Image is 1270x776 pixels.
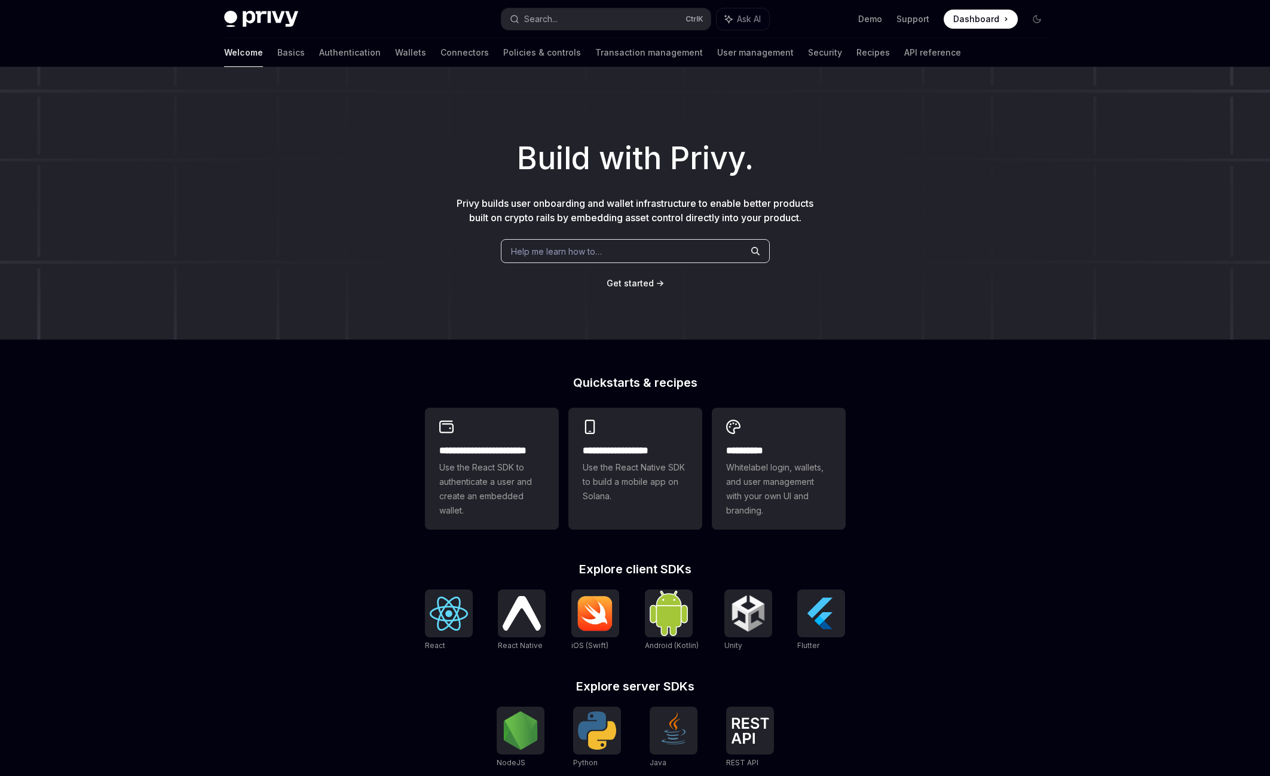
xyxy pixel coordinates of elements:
[511,245,602,258] span: Help me learn how to…
[497,707,544,769] a: NodeJSNodeJS
[395,38,426,67] a: Wallets
[650,707,697,769] a: JavaJava
[896,13,929,25] a: Support
[224,38,263,67] a: Welcome
[724,641,742,650] span: Unity
[425,589,473,652] a: ReactReact
[650,758,666,767] span: Java
[571,641,608,650] span: iOS (Swift)
[503,38,581,67] a: Policies & controls
[425,641,445,650] span: React
[440,38,489,67] a: Connectors
[457,197,813,224] span: Privy builds user onboarding and wallet infrastructure to enable better products built on crypto ...
[568,408,702,530] a: **** **** **** ***Use the React Native SDK to build a mobile app on Solana.
[430,597,468,631] img: React
[607,277,654,289] a: Get started
[501,8,711,30] button: Search...CtrlK
[645,641,699,650] span: Android (Kotlin)
[724,589,772,652] a: UnityUnity
[953,13,999,25] span: Dashboard
[858,13,882,25] a: Demo
[650,591,688,636] img: Android (Kotlin)
[654,711,693,750] img: Java
[498,641,543,650] span: React Native
[503,596,541,630] img: React Native
[645,589,699,652] a: Android (Kotlin)Android (Kotlin)
[583,460,688,503] span: Use the React Native SDK to build a mobile app on Solana.
[439,460,544,518] span: Use the React SDK to authenticate a user and create an embedded wallet.
[571,589,619,652] a: iOS (Swift)iOS (Swift)
[731,717,769,744] img: REST API
[425,377,846,389] h2: Quickstarts & recipes
[737,13,761,25] span: Ask AI
[319,38,381,67] a: Authentication
[904,38,961,67] a: API reference
[726,758,758,767] span: REST API
[856,38,890,67] a: Recipes
[573,758,598,767] span: Python
[497,758,525,767] span: NodeJS
[797,641,819,650] span: Flutter
[277,38,305,67] a: Basics
[797,589,845,652] a: FlutterFlutter
[524,12,558,26] div: Search...
[607,278,654,288] span: Get started
[717,38,794,67] a: User management
[19,135,1251,182] h1: Build with Privy.
[726,460,831,518] span: Whitelabel login, wallets, and user management with your own UI and branding.
[501,711,540,750] img: NodeJS
[729,594,767,633] img: Unity
[712,408,846,530] a: **** *****Whitelabel login, wallets, and user management with your own UI and branding.
[573,707,621,769] a: PythonPython
[686,14,703,24] span: Ctrl K
[808,38,842,67] a: Security
[576,595,614,631] img: iOS (Swift)
[425,680,846,692] h2: Explore server SDKs
[802,594,840,633] img: Flutter
[498,589,546,652] a: React NativeReact Native
[717,8,769,30] button: Ask AI
[726,707,774,769] a: REST APIREST API
[595,38,703,67] a: Transaction management
[944,10,1018,29] a: Dashboard
[578,711,616,750] img: Python
[1027,10,1046,29] button: Toggle dark mode
[425,563,846,575] h2: Explore client SDKs
[224,11,298,28] img: dark logo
